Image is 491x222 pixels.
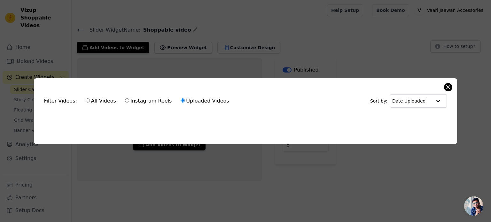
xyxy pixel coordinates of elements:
div: Filter Videos: [44,94,233,108]
label: Uploaded Videos [180,97,229,105]
label: Instagram Reels [125,97,172,105]
label: All Videos [85,97,116,105]
div: Open chat [464,196,483,216]
div: Sort by: [370,94,447,108]
button: Close modal [444,83,452,91]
